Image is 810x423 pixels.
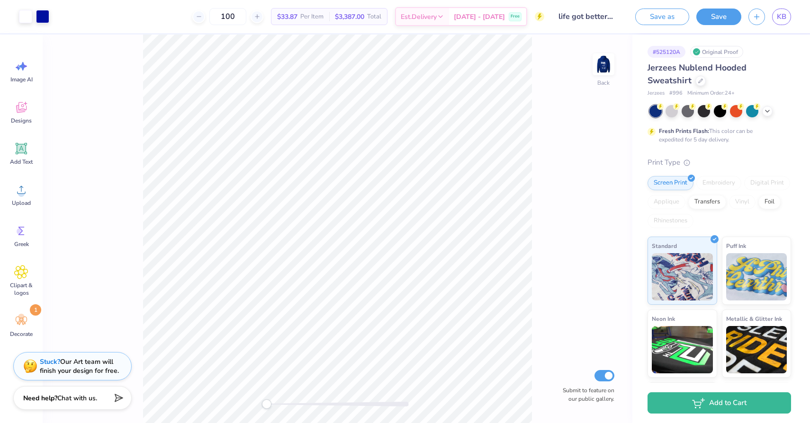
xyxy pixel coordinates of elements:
input: Untitled Design [551,7,621,26]
div: Original Proof [690,46,743,58]
div: Rhinestones [648,214,693,228]
img: Standard [652,253,713,300]
div: Digital Print [744,176,790,190]
span: Standard [652,241,677,251]
span: # 996 [669,89,683,97]
span: Chat with us. [57,394,97,403]
div: This color can be expedited for 5 day delivery. [659,127,775,144]
span: Designs [11,117,32,124]
button: Add to Cart [648,392,791,414]
span: $3,387.00 [335,12,364,22]
strong: Fresh Prints Flash: [659,127,709,135]
div: Accessibility label [262,399,271,409]
strong: Need help? [23,394,57,403]
span: Greek [14,240,29,248]
img: Metallic & Glitter Ink [726,326,787,373]
img: Neon Ink [652,326,713,373]
div: Applique [648,195,685,209]
img: Back [594,55,613,74]
label: Submit to feature on our public gallery. [558,386,614,403]
div: Screen Print [648,176,693,190]
div: # 525120A [648,46,685,58]
div: Print Type [648,157,791,168]
div: Vinyl [729,195,756,209]
span: Minimum Order: 24 + [687,89,735,97]
input: – – [209,8,246,25]
a: KB [772,9,791,25]
div: Back [597,79,610,87]
span: Free [511,13,520,20]
div: Transfers [688,195,726,209]
span: Per Item [300,12,324,22]
button: Save as [635,9,689,25]
span: [DATE] - [DATE] [454,12,505,22]
span: Jerzees [648,89,665,97]
span: Add Text [10,158,33,166]
span: Puff Ink [726,241,746,251]
div: Our Art team will finish your design for free. [40,357,119,375]
div: Embroidery [696,176,741,190]
span: Est. Delivery [401,12,437,22]
img: Puff Ink [726,253,787,300]
span: Image AI [10,76,33,83]
div: Foil [758,195,781,209]
span: Decorate [10,330,33,338]
span: Upload [12,199,31,207]
span: Jerzees Nublend Hooded Sweatshirt [648,62,747,86]
span: Total [367,12,381,22]
span: Metallic & Glitter Ink [726,314,782,324]
span: Neon Ink [652,314,675,324]
span: Clipart & logos [6,282,37,297]
button: Save [696,9,741,25]
span: KB [777,11,786,22]
strong: Stuck? [40,357,60,366]
span: $33.87 [277,12,297,22]
span: 1 [30,304,41,316]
